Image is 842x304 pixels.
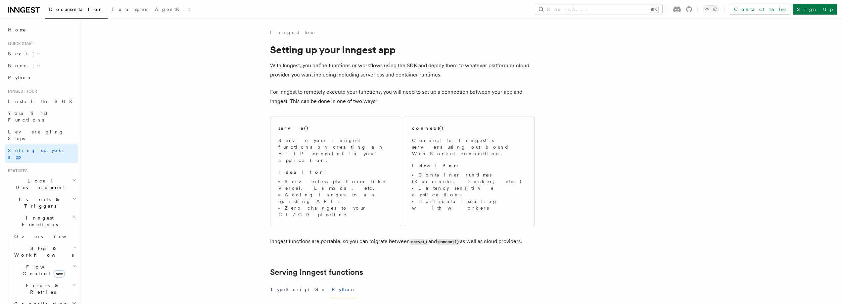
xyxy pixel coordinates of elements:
[412,185,527,198] li: Latency sensitive applications
[278,169,393,176] p: :
[649,6,658,13] kbd: ⌘K
[108,2,151,18] a: Examples
[8,75,32,80] span: Python
[410,239,428,245] code: serve()
[14,234,82,239] span: Overview
[5,95,78,107] a: Install the SDK
[12,242,78,261] button: Steps & Workflows
[270,29,316,36] a: Inngest tour
[112,7,147,12] span: Examples
[412,125,444,131] h2: connect()
[5,72,78,83] a: Python
[5,60,78,72] a: Node.js
[703,5,719,13] button: Toggle dark mode
[5,196,72,209] span: Events & Triggers
[278,125,309,131] h2: serve()
[5,144,78,163] a: Setting up your app
[437,239,460,245] code: connect()
[5,177,72,191] span: Local Development
[5,193,78,212] button: Events & Triggers
[332,282,356,297] button: Python
[12,282,72,295] span: Errors & Retries
[270,44,535,56] h1: Setting up your Inngest app
[412,172,527,185] li: Container runtimes (Kubernetes, Docker, etc.)
[5,48,78,60] a: Next.js
[12,230,78,242] a: Overview
[412,137,527,157] p: Connect to Inngest's servers using out-bound WebSocket connection.
[8,148,65,160] span: Setting up your app
[270,282,309,297] button: TypeScript
[5,24,78,36] a: Home
[412,162,527,169] p: :
[5,107,78,126] a: Your first Functions
[270,87,535,106] p: For Inngest to remotely execute your functions, you will need to set up a connection between your...
[730,4,790,15] a: Contact sales
[314,282,326,297] button: Go
[8,51,39,56] span: Next.js
[270,117,401,226] a: serve()Serve your Inngest functions by creating an HTTP endpoint in your application.Ideal for:Se...
[278,205,393,218] li: Zero changes to your CI/CD pipeline
[404,117,535,226] a: connect()Connect to Inngest's servers using out-bound WebSocket connection.Ideal for:Container ru...
[8,129,64,141] span: Leveraging Steps
[270,61,535,79] p: With Inngest, you define functions or workflows using the SDK and deploy them to whatever platfor...
[8,111,47,123] span: Your first Functions
[8,63,39,68] span: Node.js
[5,212,78,230] button: Inngest Functions
[793,4,837,15] a: Sign Up
[151,2,194,18] a: AgentKit
[278,137,393,164] p: Serve your Inngest functions by creating an HTTP endpoint in your application.
[155,7,190,12] span: AgentKit
[12,279,78,298] button: Errors & Retries
[535,4,662,15] button: Search...⌘K
[5,168,27,174] span: Features
[412,198,527,211] li: Horizontal scaling with workers
[5,89,37,94] span: Inngest tour
[5,126,78,144] a: Leveraging Steps
[278,170,323,175] strong: Ideal for
[5,41,34,46] span: Quick start
[45,2,108,19] a: Documentation
[54,270,65,278] span: new
[8,26,26,33] span: Home
[278,191,393,205] li: Adding Inngest to an existing API.
[12,264,73,277] span: Flow Control
[412,163,457,168] strong: Ideal for
[12,261,78,279] button: Flow Controlnew
[8,99,76,104] span: Install the SDK
[270,268,363,277] a: Serving Inngest functions
[5,175,78,193] button: Local Development
[12,245,74,258] span: Steps & Workflows
[5,215,71,228] span: Inngest Functions
[278,178,393,191] li: Serverless platforms like Vercel, Lambda, etc.
[49,7,104,12] span: Documentation
[270,237,535,246] p: Inngest functions are portable, so you can migrate between and as well as cloud providers.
